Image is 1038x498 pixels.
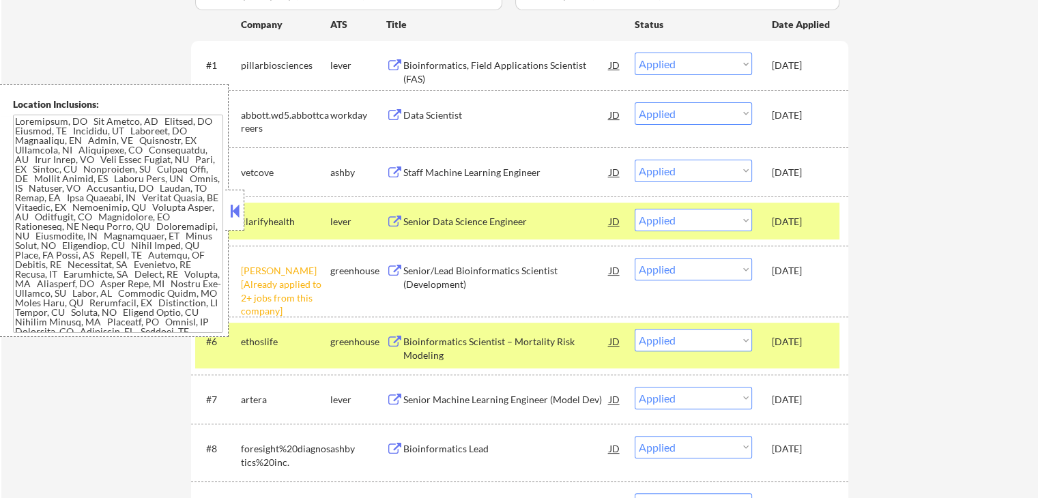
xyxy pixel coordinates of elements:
[772,442,832,456] div: [DATE]
[241,264,330,317] div: [PERSON_NAME] [Already applied to 2+ jobs from this company]
[13,98,223,111] div: Location Inclusions:
[330,166,386,179] div: ashby
[330,18,386,31] div: ATS
[608,209,622,233] div: JD
[772,264,832,278] div: [DATE]
[241,166,330,179] div: vetcove
[635,12,752,36] div: Status
[608,160,622,184] div: JD
[241,18,330,31] div: Company
[608,329,622,353] div: JD
[330,59,386,72] div: lever
[241,108,330,135] div: abbott.wd5.abbottcareers
[772,18,832,31] div: Date Applied
[772,215,832,229] div: [DATE]
[330,108,386,122] div: workday
[206,393,230,407] div: #7
[403,59,609,85] div: Bioinformatics, Field Applications Scientist (FAS)
[330,215,386,229] div: lever
[608,436,622,460] div: JD
[772,335,832,349] div: [DATE]
[330,393,386,407] div: lever
[403,264,609,291] div: Senior/Lead Bioinformatics Scientist (Development)
[772,59,832,72] div: [DATE]
[241,393,330,407] div: artera
[330,264,386,278] div: greenhouse
[330,335,386,349] div: greenhouse
[386,18,622,31] div: Title
[241,335,330,349] div: ethoslife
[403,215,609,229] div: Senior Data Science Engineer
[608,102,622,127] div: JD
[206,442,230,456] div: #8
[608,387,622,411] div: JD
[772,393,832,407] div: [DATE]
[772,108,832,122] div: [DATE]
[403,442,609,456] div: Bioinformatics Lead
[403,335,609,362] div: Bioinformatics Scientist – Mortality Risk Modeling
[241,215,330,229] div: clarifyhealth
[241,442,330,469] div: foresight%20diagnostics%20inc.
[403,108,609,122] div: Data Scientist
[241,59,330,72] div: pillarbiosciences
[330,442,386,456] div: ashby
[403,166,609,179] div: Staff Machine Learning Engineer
[403,393,609,407] div: Senior Machine Learning Engineer (Model Dev)
[206,335,230,349] div: #6
[608,258,622,282] div: JD
[206,59,230,72] div: #1
[772,166,832,179] div: [DATE]
[608,53,622,77] div: JD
